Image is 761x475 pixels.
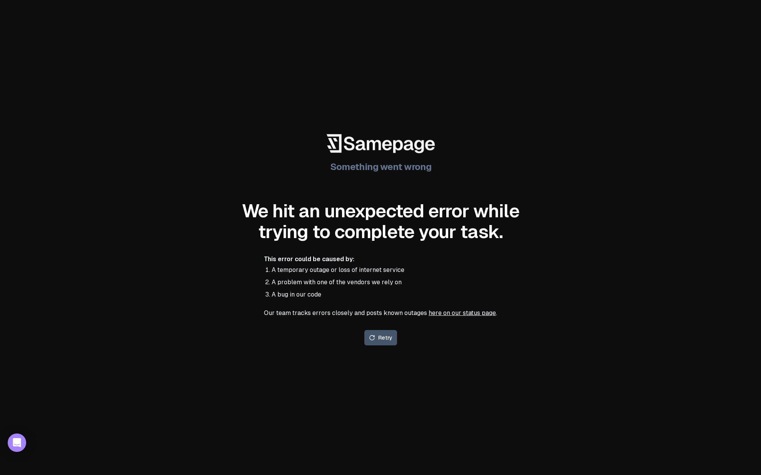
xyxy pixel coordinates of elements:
[8,433,26,452] div: Open Intercom Messenger
[429,309,496,317] a: here on our status page
[322,158,439,176] div: Something went wrong
[322,130,439,158] img: Samepage
[272,265,497,275] li: A temporary outage or loss of internet service
[264,308,497,318] p: Our team tracks errors closely and posts known outages .
[364,330,397,345] button: Retry
[264,255,497,264] p: This error could be caused by:
[272,290,497,299] li: A bug in our code
[228,201,533,242] div: We hit an unexpected error while trying to complete your task.
[272,278,497,287] li: A problem with one of the vendors we rely on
